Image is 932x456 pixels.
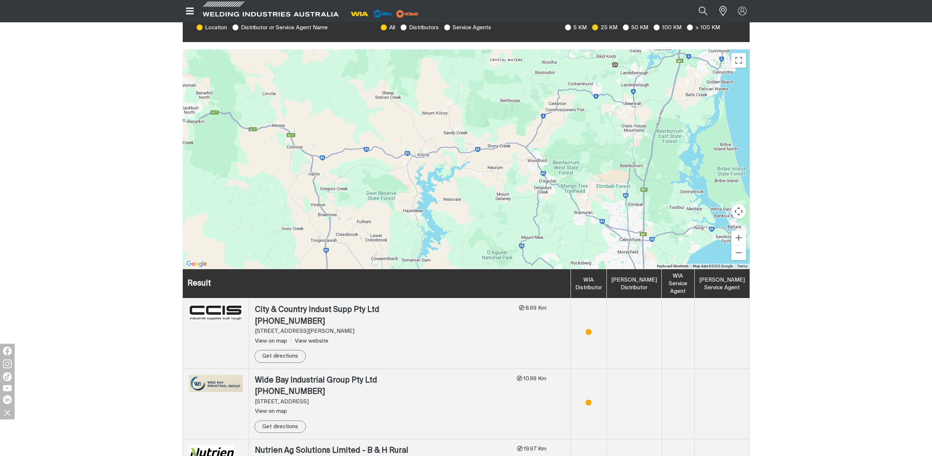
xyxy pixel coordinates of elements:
[731,53,746,68] button: Toggle fullscreen view
[400,25,439,30] label: Distributors
[3,395,12,404] img: LinkedIn
[657,264,688,269] button: Keyboard shortcuts
[686,25,720,30] label: > 100 KM
[255,375,511,387] div: Wide Bay Industrial Group Pty Ltd
[3,347,12,355] img: Facebook
[591,25,617,30] label: 25 KM
[564,25,587,30] label: 5 KM
[3,372,12,381] img: TikTok
[255,408,287,414] span: View on map
[255,421,306,433] a: Get directions
[731,204,746,219] button: Map camera controls
[731,245,746,260] button: Zoom out
[394,11,421,16] a: miller
[681,3,715,19] input: Product name or item number...
[522,376,546,381] span: 10.99 Km
[231,25,328,30] label: Distributor or Service Agent Name
[571,269,606,298] th: WIA Distributor
[189,375,243,392] img: Wide Bay Industrial Group Pty Ltd
[661,269,694,298] th: WIA Service Agent
[189,304,243,320] img: City & Country Indust Supp Pty Ltd
[185,259,209,269] img: Google
[524,305,546,311] span: 8.69 Km
[255,327,513,336] div: [STREET_ADDRESS][PERSON_NAME]
[255,386,511,398] div: [PHONE_NUMBER]
[380,25,395,30] label: All
[1,406,14,419] img: hide socials
[606,269,661,298] th: [PERSON_NAME] Distributor
[255,304,513,316] div: City & Country Indust Supp Pty Ltd
[255,350,306,363] a: Get directions
[694,269,749,298] th: [PERSON_NAME] Service Agent
[255,338,287,344] span: View on map
[737,264,747,268] a: Terms
[3,359,12,368] img: Instagram
[255,398,511,406] div: [STREET_ADDRESS]
[731,230,746,245] button: Zoom in
[653,25,682,30] label: 100 KM
[185,259,209,269] a: Open this area in Google Maps (opens a new window)
[523,446,546,452] span: 19.97 Km
[394,8,421,19] img: miller
[3,385,12,391] img: YouTube
[691,3,716,19] button: Search products
[443,25,491,30] label: Service Agents
[183,269,571,298] th: Result
[255,316,513,328] div: [PHONE_NUMBER]
[622,25,648,30] label: 50 KM
[196,25,227,30] label: Location
[693,264,733,268] span: Map data ©2025 Google
[291,338,328,344] a: View website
